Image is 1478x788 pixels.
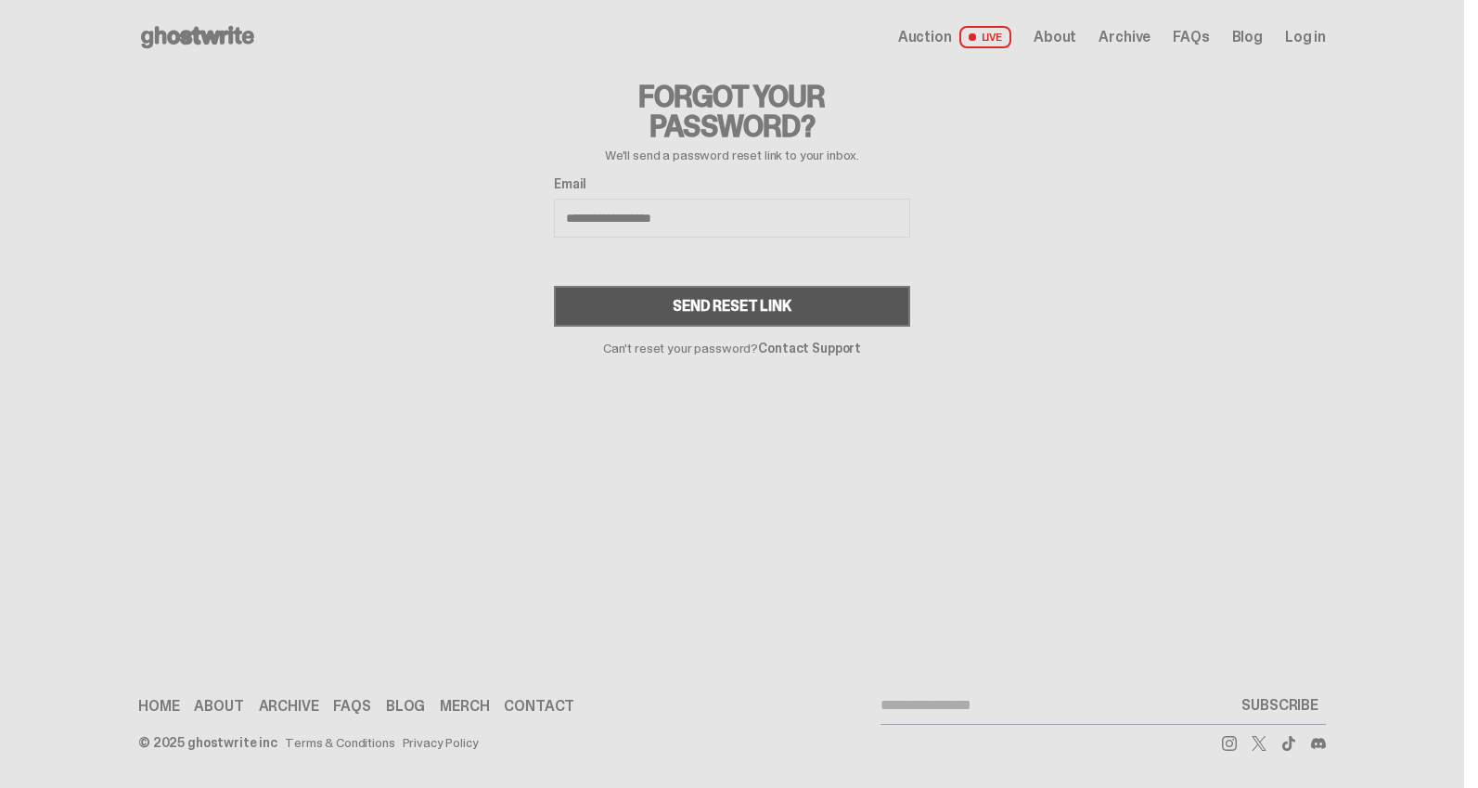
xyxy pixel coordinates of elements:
h3: Forgot your password? [554,82,910,141]
p: We'll send a password reset link to your inbox. [554,149,910,161]
a: Contact [504,699,574,714]
a: Auction LIVE [898,26,1011,48]
a: Privacy Policy [403,736,479,749]
span: LIVE [959,26,1012,48]
a: About [194,699,243,714]
a: Archive [1099,30,1150,45]
a: About [1034,30,1076,45]
div: © 2025 ghostwrite inc [138,736,277,749]
a: Blog [1232,30,1263,45]
a: Log in [1285,30,1326,45]
span: Auction [898,30,952,45]
a: FAQs [333,699,370,714]
a: Terms & Conditions [285,736,394,749]
a: Home [138,699,179,714]
a: Archive [259,699,319,714]
div: Send Reset Link [673,299,791,314]
label: Email [554,176,910,191]
p: Can't reset your password? [554,342,910,355]
a: Blog [386,699,425,714]
a: Contact Support [758,340,861,356]
button: Send Reset Link [554,286,910,327]
a: Merch [440,699,489,714]
a: FAQs [1173,30,1209,45]
button: SUBSCRIBE [1234,687,1326,724]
